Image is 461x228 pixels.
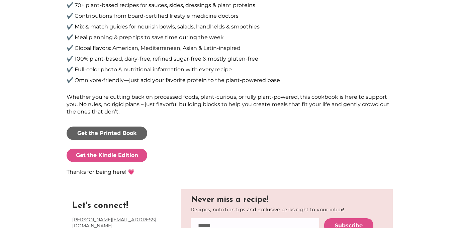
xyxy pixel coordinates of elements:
span: ✔️ Mix & match guides for nourish bowls, salads, handhelds & smoothies [67,23,260,30]
span: Recipes, nutrition tips and exclusive perks right to your inbox! [191,207,345,213]
a: Get the Kindle Edition [67,149,147,162]
span: ✔️ 100% plant-based, dairy-free, refined sugar-free & mostly gluten-free [67,56,258,62]
span: ✔️ Full-color photo & nutritional information with every recipe [67,66,232,73]
a: Get the Printed Book [67,127,147,140]
span: Get the Printed Book [77,130,137,137]
span: Whether you’re cutting back on processed foods, plant-curious, or fully plant-powered, this cookb... [67,94,389,115]
span: Thanks for being here! 💗 [67,169,134,175]
span: Get the Kindle Edition [76,152,138,159]
a: Let's connect! [72,201,128,210]
span: ✔️ Meal planning & prep tips to save time during the week [67,34,224,41]
span: ✔️ Omnivore-friendly—just add your favorite protein to the plant-powered base [67,77,280,83]
span: ✔️ 70+ plant-based recipes for sauces, sides, dressings & plant proteins [67,2,255,8]
span: ✔️ Global flavors: American, Mediterranean, Asian & Latin-inspired [67,45,241,51]
span: Never miss a recipe! [191,196,268,204]
span: ✔️ Contributions from board-certified lifestyle medicine doctors [67,13,239,19]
